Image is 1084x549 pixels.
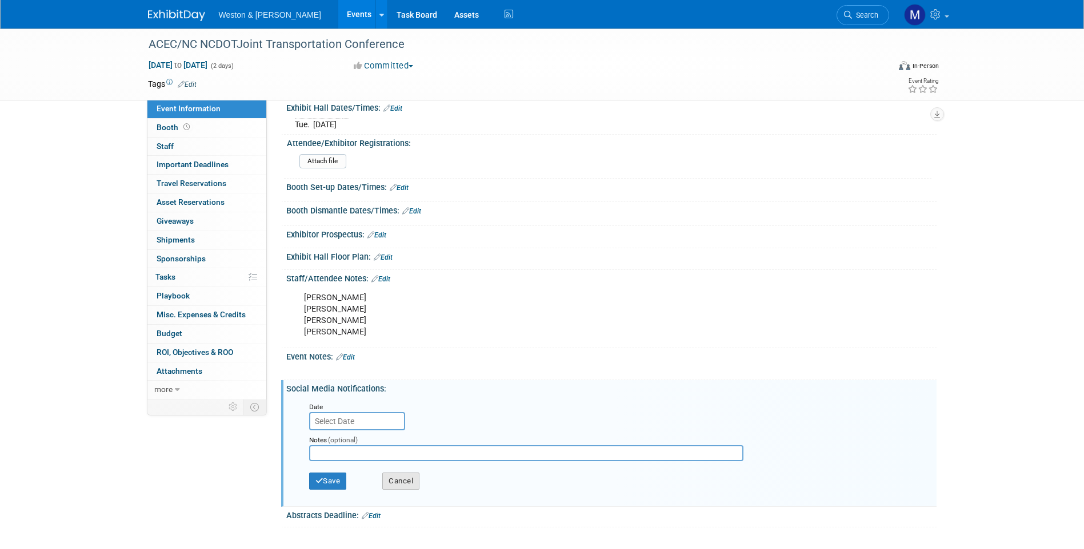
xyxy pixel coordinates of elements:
[904,4,926,26] img: Misti Pierce
[147,231,266,249] a: Shipments
[181,123,192,131] span: Booth not reserved yet
[286,248,937,263] div: Exhibit Hall Floor Plan:
[147,287,266,305] a: Playbook
[390,184,409,192] a: Edit
[286,226,937,241] div: Exhibitor Prospectus:
[155,272,175,281] span: Tasks
[157,366,202,376] span: Attachments
[313,119,337,131] td: [DATE]
[210,62,234,70] span: (2 days)
[147,100,266,118] a: Event Information
[173,60,183,70] span: to
[157,123,192,132] span: Booth
[147,156,266,174] a: Important Deadlines
[402,207,421,215] a: Edit
[837,5,889,25] a: Search
[157,310,246,319] span: Misc. Expenses & Credits
[286,202,937,217] div: Booth Dismantle Dates/Times:
[147,344,266,362] a: ROI, Objectives & ROO
[145,34,872,55] div: ACEC/NC NCDOTJoint Transportation Conference
[371,275,390,283] a: Edit
[899,61,910,70] img: Format-Inperson.png
[362,512,381,520] a: Edit
[287,135,931,149] div: Attendee/Exhibitor Registrations:
[907,78,938,84] div: Event Rating
[243,399,266,414] td: Toggle Event Tabs
[286,270,937,285] div: Staff/Attendee Notes:
[309,436,327,444] small: Notes
[148,60,208,70] span: [DATE] [DATE]
[148,78,197,90] td: Tags
[147,119,266,137] a: Booth
[382,473,419,490] button: Cancel
[286,348,937,363] div: Event Notes:
[157,142,174,151] span: Staff
[822,59,939,76] div: Event Format
[147,268,266,286] a: Tasks
[157,216,194,225] span: Giveaways
[147,362,266,381] a: Attachments
[912,62,939,70] div: In-Person
[147,175,266,193] a: Travel Reservations
[147,306,266,324] a: Misc. Expenses & Credits
[286,179,937,193] div: Booth Set-up Dates/Times:
[147,193,266,212] a: Asset Reservations
[147,381,266,399] a: more
[223,399,243,414] td: Personalize Event Tab Strip
[157,254,206,263] span: Sponsorships
[383,104,402,112] a: Edit
[147,250,266,268] a: Sponsorships
[157,179,226,188] span: Travel Reservations
[296,286,811,344] div: [PERSON_NAME] [PERSON_NAME] [PERSON_NAME] [PERSON_NAME]
[286,99,937,114] div: Exhibit Hall Dates/Times:
[147,325,266,343] a: Budget
[178,80,197,88] a: Edit
[286,507,937,522] div: Abstracts Deadline:
[157,329,182,338] span: Budget
[157,160,229,169] span: Important Deadlines
[350,60,418,72] button: Committed
[367,231,386,239] a: Edit
[336,353,355,361] a: Edit
[309,412,405,430] input: Select Date
[147,212,266,231] a: Giveaways
[147,138,266,156] a: Staff
[309,403,323,411] small: Date
[852,11,878,19] span: Search
[148,10,205,21] img: ExhibitDay
[157,235,195,244] span: Shipments
[295,119,313,131] td: Tue.
[157,348,233,357] span: ROI, Objectives & ROO
[286,380,937,394] div: Social Media Notifications:
[157,104,221,113] span: Event Information
[219,10,321,19] span: Weston & [PERSON_NAME]
[154,385,173,394] span: more
[157,197,225,207] span: Asset Reservations
[374,253,393,261] a: Edit
[328,436,358,444] span: (optional)
[309,473,347,490] button: Save
[157,291,190,300] span: Playbook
